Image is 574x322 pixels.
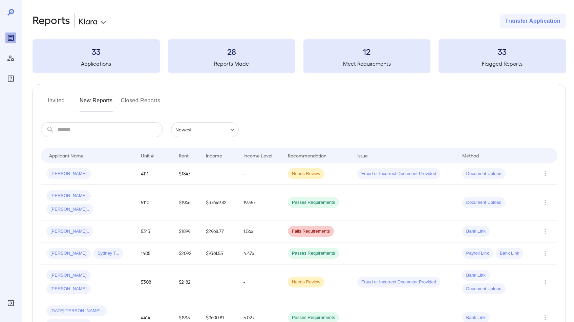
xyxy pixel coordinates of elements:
td: 5308 [135,264,173,300]
div: Income [206,151,222,159]
button: Invited [41,95,71,111]
span: Bank Link [496,250,523,257]
button: Row Actions [540,197,551,208]
button: Closed Reports [121,95,161,111]
td: $1899 [173,220,200,242]
td: $1946 [173,185,200,220]
h5: Reports Made [168,60,295,68]
button: Row Actions [540,248,551,259]
td: 5110 [135,185,173,220]
span: Bank Link [462,272,490,279]
td: 1.56x [238,220,282,242]
h5: Meet Requirements [303,60,431,68]
td: $1847 [173,163,200,185]
h2: Reports [33,14,70,28]
h5: Applications [33,60,160,68]
span: Needs Review [288,171,324,177]
button: Row Actions [540,277,551,287]
span: Document Upload [462,171,506,177]
button: New Reports [80,95,113,111]
div: Manage Users [5,53,16,64]
h3: 12 [303,46,431,57]
div: Rent [179,151,190,159]
span: [DATE][PERSON_NAME].. [46,308,107,314]
div: Issue [357,151,368,159]
div: Recommendation [288,151,326,159]
span: Passes Requirements [288,315,339,321]
p: Klara [79,16,98,26]
span: [PERSON_NAME] [46,250,91,257]
button: Transfer Application [500,14,566,28]
div: Newest [171,122,239,137]
span: [PERSON_NAME] [46,286,91,292]
td: $9361.55 [200,242,238,264]
td: 4.47x [238,242,282,264]
span: Document Upload [462,286,506,292]
td: - [238,264,282,300]
span: [PERSON_NAME].. [46,206,93,213]
span: Sydney T... [93,250,123,257]
button: Row Actions [540,168,551,179]
div: FAQ [5,73,16,84]
span: Payroll Link [462,250,493,257]
span: Passes Requirements [288,199,339,206]
button: Row Actions [540,226,551,237]
div: Method [462,151,479,159]
h5: Flagged Reports [439,60,566,68]
td: 5313 [135,220,173,242]
td: $37649.82 [200,185,238,220]
td: $2968.77 [200,220,238,242]
h3: 33 [33,46,160,57]
span: Needs Review [288,279,324,285]
summary: 33Applications28Reports Made12Meet Requirements33Flagged Reports [33,39,566,73]
td: - [238,163,282,185]
span: Bank Link [462,315,490,321]
div: Applicant Name [49,151,84,159]
h3: 33 [439,46,566,57]
span: Fraud or Incorrect Document Provided [357,279,440,285]
div: Log Out [5,298,16,308]
span: Bank Link [462,228,490,235]
span: Document Upload [462,199,506,206]
div: Reports [5,33,16,43]
span: [PERSON_NAME].. [46,228,93,235]
span: Passes Requirements [288,250,339,257]
span: [PERSON_NAME] [46,272,91,279]
span: [PERSON_NAME] [46,171,91,177]
span: [PERSON_NAME] [46,193,91,199]
td: 1405 [135,242,173,264]
td: 19.35x [238,185,282,220]
td: 4111 [135,163,173,185]
div: Income Level [243,151,272,159]
td: $2182 [173,264,200,300]
div: Unit # [141,151,154,159]
td: $2092 [173,242,200,264]
span: Fraud or Incorrect Document Provided [357,171,440,177]
h3: 28 [168,46,295,57]
span: Fails Requirements [288,228,334,235]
